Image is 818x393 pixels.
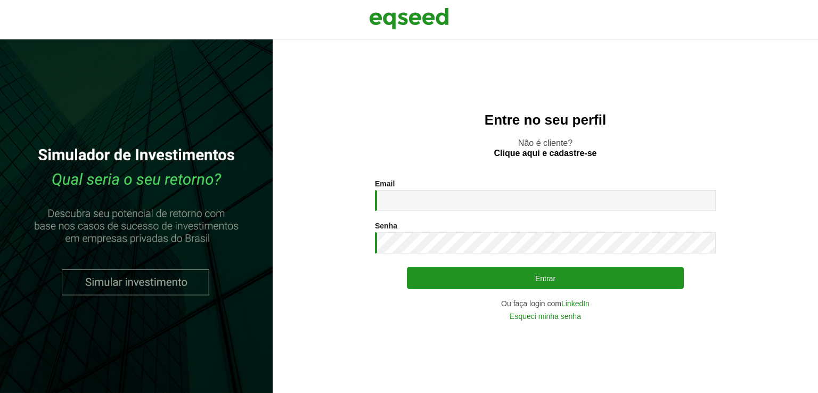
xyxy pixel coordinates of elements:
[294,112,797,128] h2: Entre no seu perfil
[375,222,397,230] label: Senha
[294,138,797,158] p: Não é cliente?
[494,149,597,158] a: Clique aqui e cadastre-se
[375,300,716,307] div: Ou faça login com
[369,5,449,32] img: EqSeed Logo
[561,300,590,307] a: LinkedIn
[407,267,684,289] button: Entrar
[510,313,581,320] a: Esqueci minha senha
[375,180,395,187] label: Email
